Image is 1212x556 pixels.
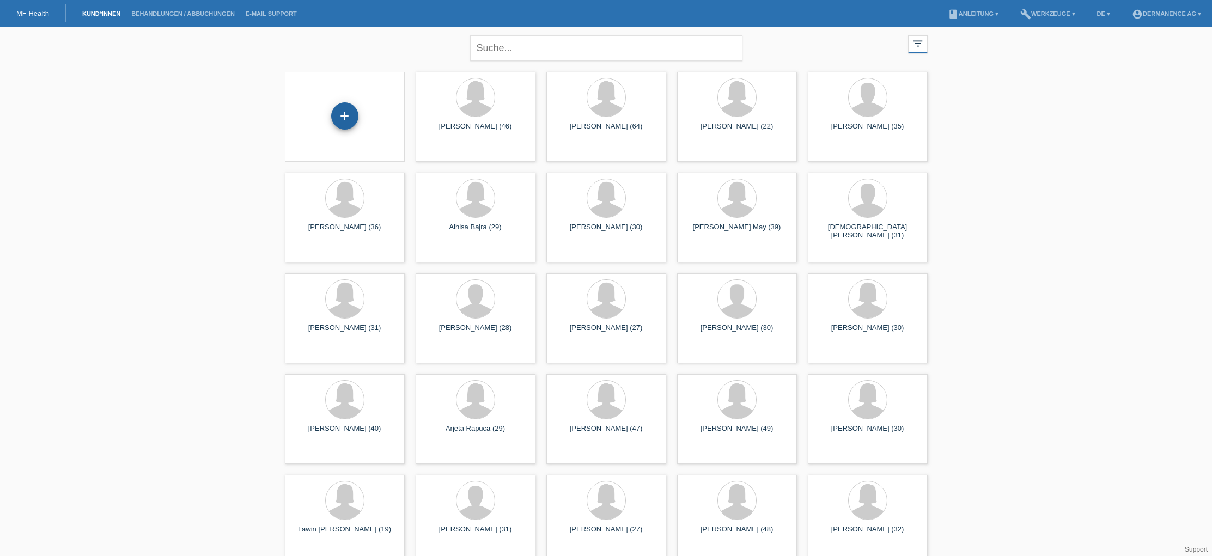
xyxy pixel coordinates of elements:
a: E-Mail Support [240,10,302,17]
div: [PERSON_NAME] (64) [555,122,657,139]
div: [PERSON_NAME] (47) [555,424,657,442]
input: Suche... [470,35,742,61]
div: [PERSON_NAME] (31) [294,323,396,341]
a: buildWerkzeuge ▾ [1015,10,1081,17]
div: Arjeta Rapuca (29) [424,424,527,442]
div: [PERSON_NAME] (22) [686,122,788,139]
div: Lawin [PERSON_NAME] (19) [294,525,396,542]
div: [PERSON_NAME] (30) [686,323,788,341]
i: account_circle [1132,9,1143,20]
div: [PERSON_NAME] May (39) [686,223,788,240]
a: Support [1185,546,1208,553]
div: [PERSON_NAME] (27) [555,323,657,341]
a: Kund*innen [77,10,126,17]
div: [PERSON_NAME] (31) [424,525,527,542]
i: build [1020,9,1031,20]
div: [PERSON_NAME] (28) [424,323,527,341]
div: [PERSON_NAME] (36) [294,223,396,240]
div: [PERSON_NAME] (35) [817,122,919,139]
a: bookAnleitung ▾ [942,10,1004,17]
a: account_circleDermanence AG ▾ [1126,10,1207,17]
a: Behandlungen / Abbuchungen [126,10,240,17]
div: [PERSON_NAME] (32) [817,525,919,542]
div: [DEMOGRAPHIC_DATA][PERSON_NAME] (31) [817,223,919,240]
div: [PERSON_NAME] (30) [555,223,657,240]
div: Kund*in hinzufügen [332,107,358,125]
div: Alhisa Bajra (29) [424,223,527,240]
a: DE ▾ [1092,10,1116,17]
a: MF Health [16,9,49,17]
i: filter_list [912,38,924,50]
div: [PERSON_NAME] (30) [817,424,919,442]
div: [PERSON_NAME] (49) [686,424,788,442]
div: [PERSON_NAME] (48) [686,525,788,542]
div: [PERSON_NAME] (46) [424,122,527,139]
div: [PERSON_NAME] (27) [555,525,657,542]
i: book [948,9,959,20]
div: [PERSON_NAME] (40) [294,424,396,442]
div: [PERSON_NAME] (30) [817,323,919,341]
